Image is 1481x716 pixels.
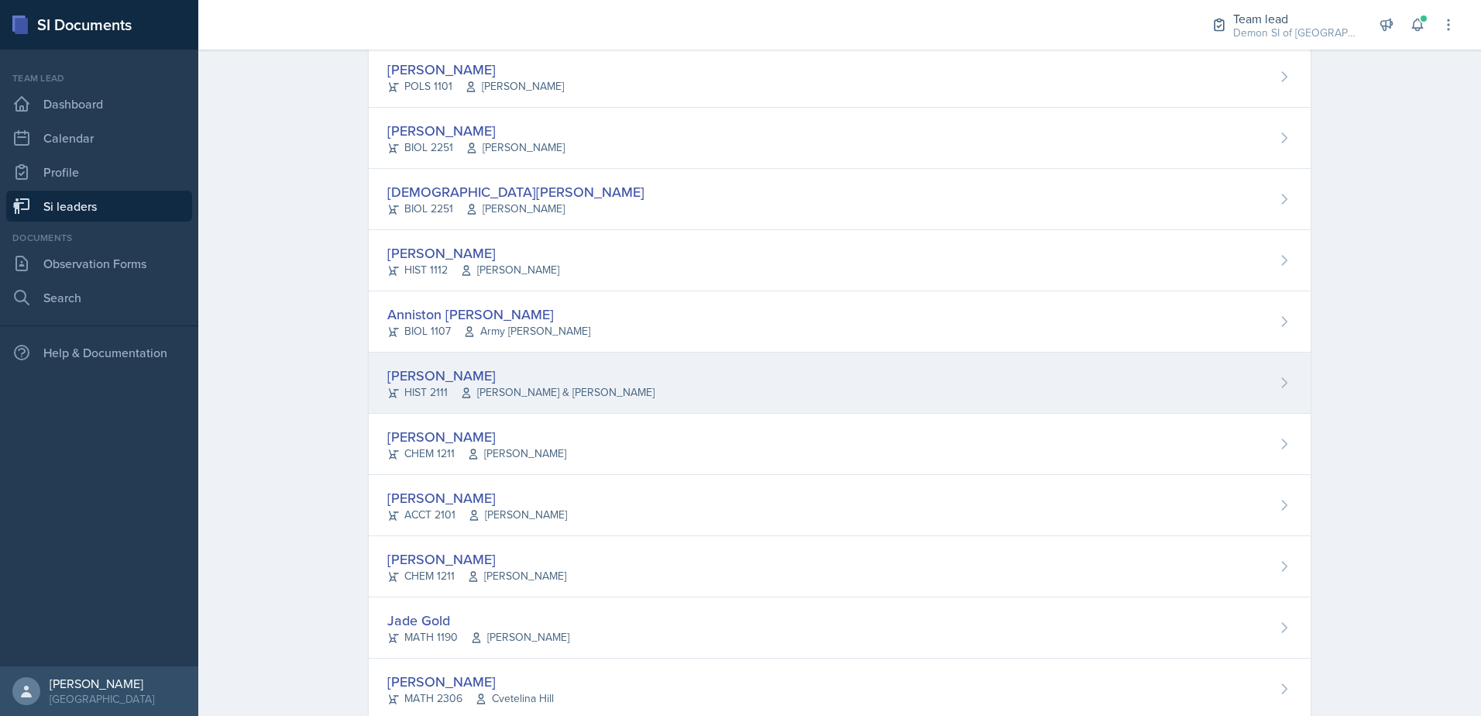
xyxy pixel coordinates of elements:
a: [PERSON_NAME] POLS 1101[PERSON_NAME] [369,46,1311,108]
span: Army [PERSON_NAME] [463,323,590,339]
span: [PERSON_NAME] [467,568,566,584]
div: [PERSON_NAME] [387,120,565,141]
div: [DEMOGRAPHIC_DATA][PERSON_NAME] [387,181,644,202]
a: Si leaders [6,191,192,222]
a: [DEMOGRAPHIC_DATA][PERSON_NAME] BIOL 2251[PERSON_NAME] [369,169,1311,230]
span: [PERSON_NAME] [467,446,566,462]
div: [PERSON_NAME] [387,59,564,80]
a: [PERSON_NAME] ACCT 2101[PERSON_NAME] [369,475,1311,536]
div: ACCT 2101 [387,507,567,523]
div: Team lead [6,71,192,85]
div: CHEM 1211 [387,446,566,462]
span: [PERSON_NAME] [466,201,565,217]
span: [PERSON_NAME] & [PERSON_NAME] [460,384,655,401]
a: Jade Gold MATH 1190[PERSON_NAME] [369,597,1311,659]
a: [PERSON_NAME] BIOL 2251[PERSON_NAME] [369,108,1311,169]
div: [PERSON_NAME] [387,487,567,508]
div: [GEOGRAPHIC_DATA] [50,691,154,707]
div: BIOL 2251 [387,201,644,217]
a: [PERSON_NAME] CHEM 1211[PERSON_NAME] [369,536,1311,597]
span: [PERSON_NAME] [470,629,569,645]
div: [PERSON_NAME] [50,676,154,691]
div: POLS 1101 [387,78,564,95]
div: Help & Documentation [6,337,192,368]
a: [PERSON_NAME] CHEM 1211[PERSON_NAME] [369,414,1311,475]
div: HIST 1112 [387,262,559,278]
div: [PERSON_NAME] [387,549,566,570]
div: BIOL 2251 [387,139,565,156]
div: HIST 2111 [387,384,655,401]
div: MATH 2306 [387,690,554,707]
div: BIOL 1107 [387,323,590,339]
span: [PERSON_NAME] [466,139,565,156]
a: Anniston [PERSON_NAME] BIOL 1107Army [PERSON_NAME] [369,291,1311,353]
div: Anniston [PERSON_NAME] [387,304,590,325]
a: Observation Forms [6,248,192,279]
a: Dashboard [6,88,192,119]
div: CHEM 1211 [387,568,566,584]
div: Jade Gold [387,610,569,631]
div: Demon SI of [GEOGRAPHIC_DATA] / Fall 2025 [1233,25,1357,41]
div: Team lead [1233,9,1357,28]
a: Calendar [6,122,192,153]
a: Search [6,282,192,313]
span: [PERSON_NAME] [468,507,567,523]
a: [PERSON_NAME] HIST 1112[PERSON_NAME] [369,230,1311,291]
div: [PERSON_NAME] [387,365,655,386]
span: [PERSON_NAME] [460,262,559,278]
div: [PERSON_NAME] [387,426,566,447]
a: Profile [6,157,192,188]
div: [PERSON_NAME] [387,243,559,263]
span: [PERSON_NAME] [465,78,564,95]
a: [PERSON_NAME] HIST 2111[PERSON_NAME] & [PERSON_NAME] [369,353,1311,414]
span: Cvetelina Hill [475,690,554,707]
div: Documents [6,231,192,245]
div: [PERSON_NAME] [387,671,554,692]
div: MATH 1190 [387,629,569,645]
